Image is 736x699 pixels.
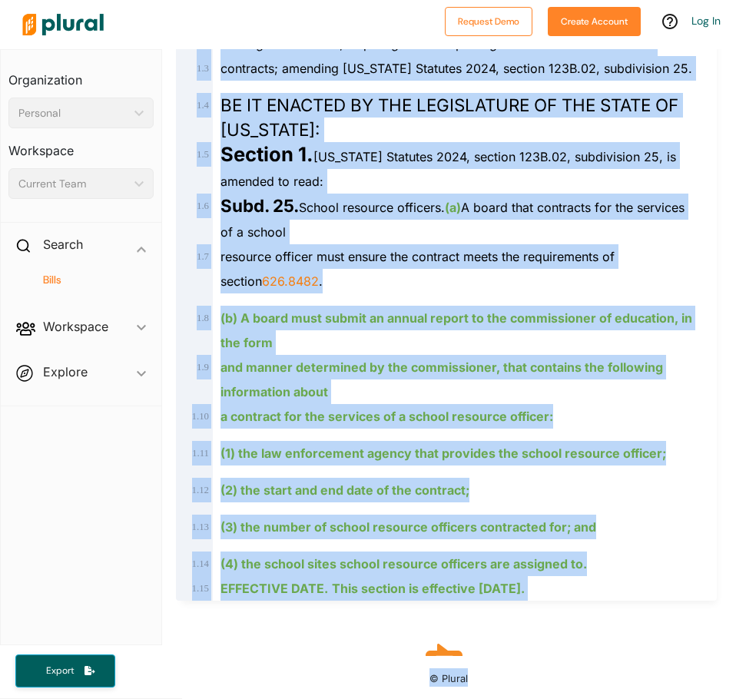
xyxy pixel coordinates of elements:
[220,482,469,498] ins: (2) the start and end date of the contract;
[220,310,692,350] ins: (b) A board must submit an annual report to the commissioner of education, in the form
[445,12,532,28] a: Request Demo
[220,94,678,140] span: BE IT ENACTED BY THE LEGISLATURE OF THE STATE OF [US_STATE]:
[445,7,532,36] button: Request Demo
[220,519,596,535] ins: (3) the number of school resource officers contracted for; and
[445,200,461,215] ins: (a)
[197,313,209,323] span: 1 . 8
[192,485,209,495] span: 1 . 12
[262,273,319,289] a: 626.8482
[197,63,209,74] span: 1 . 3
[8,58,154,91] h3: Organization
[220,195,299,216] strong: Subd. 25.
[220,581,328,596] ins: EFFECTIVE DATE.
[192,448,209,459] span: 1 . 11
[548,7,641,36] button: Create Account
[24,273,146,287] a: Bills
[197,362,209,373] span: 1 . 9
[18,105,128,121] div: Personal
[8,128,154,162] h3: Workspace
[691,14,721,28] a: Log In
[332,581,525,596] ins: This section is effective [DATE].
[220,149,676,189] span: [US_STATE] Statutes 2024, section 123B.02, subdivision 25, is amended to read:
[192,522,209,532] span: 1 . 13
[43,236,83,253] h2: Search
[220,556,587,571] ins: (4) the school sites school resource officers are assigned to.
[197,100,209,111] span: 1 . 4
[197,200,209,211] span: 1 . 6
[15,654,115,687] button: Export
[18,176,128,192] div: Current Team
[220,142,313,166] strong: Section 1.
[197,149,209,160] span: 1 . 5
[35,664,85,677] span: Export
[548,12,641,28] a: Create Account
[197,251,209,262] span: 1 . 7
[220,409,553,424] ins: a contract for the services of a school resource officer:
[429,673,468,684] small: © Plural
[220,61,692,76] span: contracts; amending [US_STATE] Statutes 2024, section 123B.02, subdivision 25.
[192,411,209,422] span: 1 . 10
[220,200,685,240] span: School resource officers. A board that contracts for the services of a school
[220,359,663,399] ins: and manner determined by the commissioner, that contains the following information about
[192,558,209,569] span: 1 . 14
[220,249,615,289] span: resource officer must ensure the contract meets the requirements of section .
[192,583,209,594] span: 1 . 15
[220,446,666,461] ins: (1) the law enforcement agency that provides the school resource officer;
